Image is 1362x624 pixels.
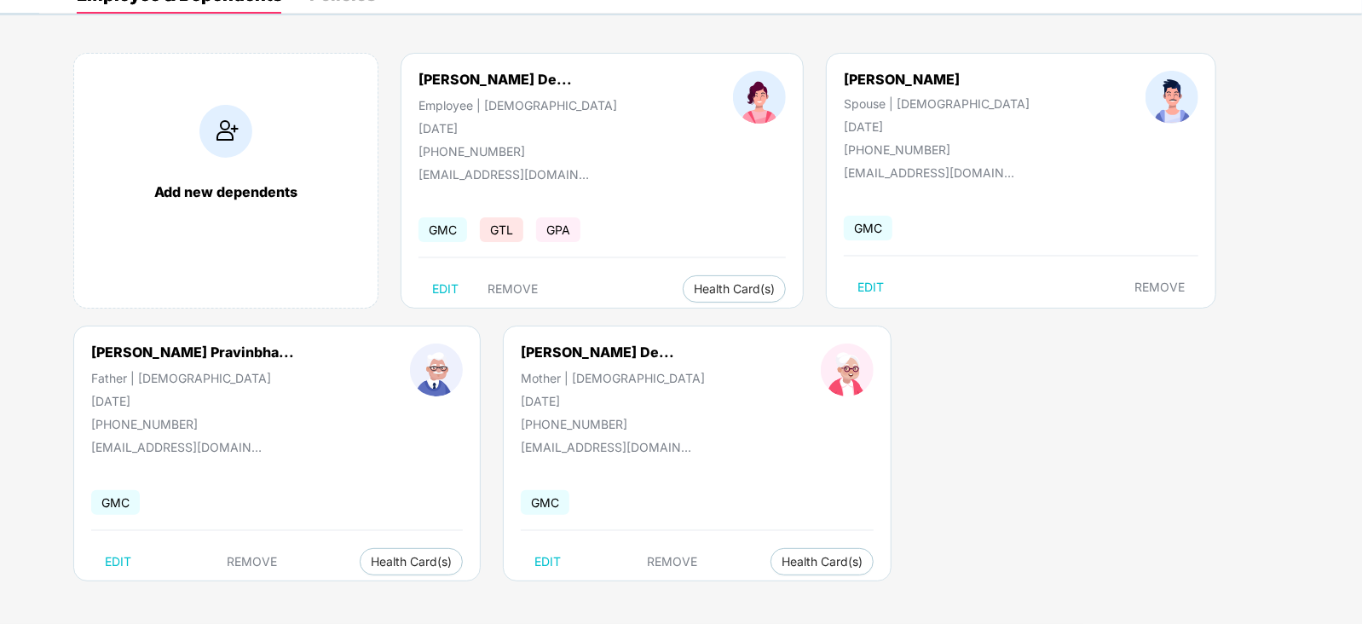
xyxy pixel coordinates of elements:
div: [DATE] [91,394,294,408]
span: GTL [480,217,523,242]
span: GMC [418,217,467,242]
span: GMC [521,490,569,515]
div: Mother | [DEMOGRAPHIC_DATA] [521,371,705,385]
span: GPA [536,217,580,242]
div: [EMAIL_ADDRESS][DOMAIN_NAME] [844,165,1014,180]
div: [PERSON_NAME] De... [521,344,674,361]
div: [DATE] [521,394,705,408]
img: profileImage [821,344,874,396]
div: [PHONE_NUMBER] [521,417,705,431]
span: GMC [91,490,140,515]
span: EDIT [105,555,131,569]
button: REMOVE [1121,274,1198,301]
button: EDIT [844,274,897,301]
div: [EMAIL_ADDRESS][DOMAIN_NAME] [91,440,262,454]
span: EDIT [534,555,561,569]
button: REMOVE [214,548,291,575]
div: Father | [DEMOGRAPHIC_DATA] [91,371,294,385]
img: addIcon [199,105,252,158]
button: REMOVE [634,548,712,575]
span: REMOVE [228,555,278,569]
button: EDIT [91,548,145,575]
div: [PERSON_NAME] De... [418,71,572,88]
div: [EMAIL_ADDRESS][DOMAIN_NAME] [521,440,691,454]
button: Health Card(s) [770,548,874,575]
span: GMC [844,216,892,240]
span: Health Card(s) [694,285,775,293]
div: [PERSON_NAME] [844,71,1030,88]
div: [PERSON_NAME] Pravinbha... [91,344,294,361]
div: [PHONE_NUMBER] [844,142,1030,157]
div: Employee | [DEMOGRAPHIC_DATA] [418,98,617,113]
button: Health Card(s) [683,275,786,303]
div: [DATE] [844,119,1030,134]
img: profileImage [410,344,463,396]
div: Spouse | [DEMOGRAPHIC_DATA] [844,96,1030,111]
img: profileImage [1146,71,1198,124]
span: REMOVE [648,555,698,569]
div: [PHONE_NUMBER] [418,144,617,159]
span: Health Card(s) [782,558,863,566]
button: EDIT [418,275,472,303]
button: EDIT [521,548,574,575]
div: [PHONE_NUMBER] [91,417,294,431]
span: REMOVE [488,282,538,296]
span: REMOVE [1134,280,1185,294]
div: Add new dependents [91,183,361,200]
img: profileImage [733,71,786,124]
div: [DATE] [418,121,617,136]
button: Health Card(s) [360,548,463,575]
span: EDIT [857,280,884,294]
span: Health Card(s) [371,558,452,566]
div: [EMAIL_ADDRESS][DOMAIN_NAME] [418,167,589,182]
button: REMOVE [474,275,551,303]
span: EDIT [432,282,459,296]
